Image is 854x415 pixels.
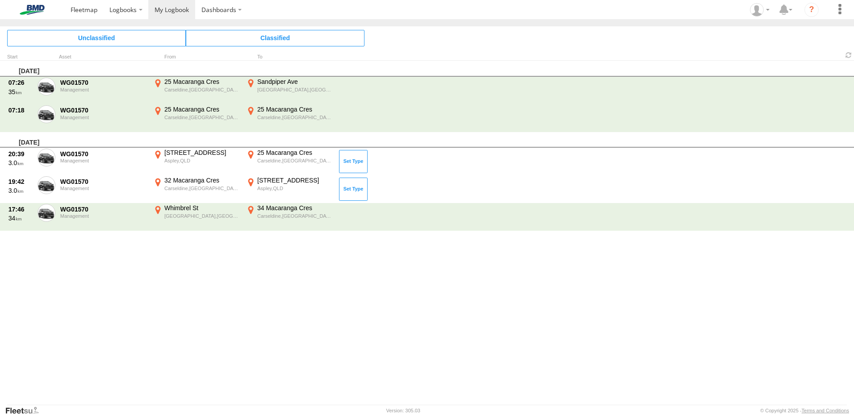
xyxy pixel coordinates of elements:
[843,51,854,59] span: Refresh
[164,204,240,212] div: Whimbrel St
[245,55,334,59] div: To
[60,186,147,191] div: Management
[257,78,333,86] div: Sandpiper Ave
[7,30,186,46] span: Click to view Unclassified Trips
[60,115,147,120] div: Management
[164,176,240,184] div: 32 Macaranga Cres
[152,204,241,230] label: Click to View Event Location
[60,158,147,163] div: Management
[257,114,333,120] div: Carseldine,[GEOGRAPHIC_DATA]
[257,105,333,113] div: 25 Macaranga Cres
[8,79,33,87] div: 07:26
[8,178,33,186] div: 19:42
[257,213,333,219] div: Carseldine,[GEOGRAPHIC_DATA]
[60,213,147,219] div: Management
[245,105,334,131] label: Click to View Event Location
[257,158,333,164] div: Carseldine,[GEOGRAPHIC_DATA]
[60,150,147,158] div: WG01570
[245,176,334,202] label: Click to View Event Location
[257,149,333,157] div: 25 Macaranga Cres
[747,3,773,17] div: Casper Heunis
[8,159,33,167] div: 3.0
[152,105,241,131] label: Click to View Event Location
[152,78,241,104] label: Click to View Event Location
[8,187,33,195] div: 3.0
[164,78,240,86] div: 25 Macaranga Cres
[339,178,368,201] button: Click to Set
[60,106,147,114] div: WG01570
[257,87,333,93] div: [GEOGRAPHIC_DATA],[GEOGRAPHIC_DATA]
[164,158,240,164] div: Aspley,QLD
[257,176,333,184] div: [STREET_ADDRESS]
[8,214,33,222] div: 34
[245,78,334,104] label: Click to View Event Location
[257,185,333,191] div: Aspley,QLD
[164,114,240,120] div: Carseldine,[GEOGRAPHIC_DATA]
[8,150,33,158] div: 20:39
[760,408,849,413] div: © Copyright 2025 -
[164,87,240,93] div: Carseldine,[GEOGRAPHIC_DATA]
[804,3,819,17] i: ?
[60,205,147,213] div: WG01570
[8,205,33,213] div: 17:46
[164,185,240,191] div: Carseldine,[GEOGRAPHIC_DATA]
[164,105,240,113] div: 25 Macaranga Cres
[8,106,33,114] div: 07:18
[245,149,334,174] label: Click to View Event Location
[60,79,147,87] div: WG01570
[5,406,46,415] a: Visit our Website
[152,149,241,174] label: Click to View Event Location
[152,176,241,202] label: Click to View Event Location
[339,150,368,173] button: Click to Set
[59,55,148,59] div: Asset
[7,55,34,59] div: Click to Sort
[257,204,333,212] div: 34 Macaranga Cres
[164,213,240,219] div: [GEOGRAPHIC_DATA],[GEOGRAPHIC_DATA]
[386,408,420,413] div: Version: 305.03
[245,204,334,230] label: Click to View Event Location
[8,88,33,96] div: 35
[186,30,364,46] span: Click to view Classified Trips
[9,5,55,15] img: bmd-logo.svg
[802,408,849,413] a: Terms and Conditions
[152,55,241,59] div: From
[164,149,240,157] div: [STREET_ADDRESS]
[60,178,147,186] div: WG01570
[60,87,147,92] div: Management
